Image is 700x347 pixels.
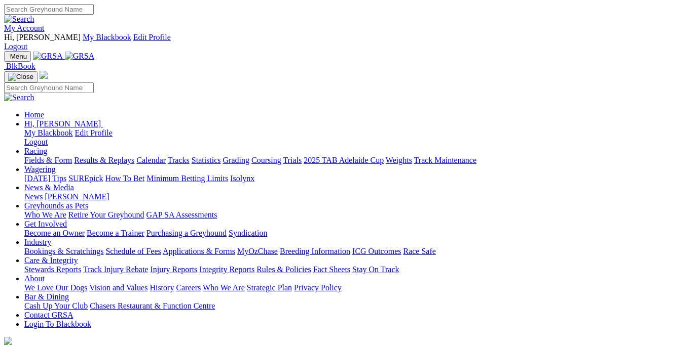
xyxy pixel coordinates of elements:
a: My Account [4,24,45,32]
a: Fields & Form [24,156,72,164]
a: Who We Are [24,210,66,219]
div: News & Media [24,192,696,201]
span: Hi, [PERSON_NAME] [4,33,81,41]
a: Get Involved [24,220,67,228]
a: Track Maintenance [414,156,476,164]
img: logo-grsa-white.png [4,337,12,345]
a: Who We Are [203,283,245,292]
a: My Blackbook [83,33,131,41]
img: Search [4,15,34,24]
a: Schedule of Fees [105,247,161,255]
img: Search [4,93,34,102]
input: Search [4,82,94,93]
a: Chasers Restaurant & Function Centre [90,301,215,310]
a: My Blackbook [24,128,73,137]
div: Hi, [PERSON_NAME] [24,128,696,147]
a: Become an Owner [24,229,85,237]
a: Edit Profile [133,33,171,41]
a: News [24,192,43,201]
a: Statistics [192,156,221,164]
a: Stewards Reports [24,265,81,274]
a: Trials [283,156,302,164]
a: Fact Sheets [313,265,350,274]
a: Rules & Policies [256,265,311,274]
img: GRSA [33,52,63,61]
a: Weights [386,156,412,164]
span: BlkBook [6,62,35,70]
a: Contact GRSA [24,311,73,319]
a: Syndication [229,229,267,237]
a: Home [24,110,44,119]
a: Logout [4,42,27,51]
a: Bar & Dining [24,292,69,301]
img: GRSA [65,52,95,61]
a: Logout [24,138,48,146]
a: History [150,283,174,292]
button: Toggle navigation [4,71,38,82]
a: Injury Reports [150,265,197,274]
a: How To Bet [105,174,145,183]
a: Become a Trainer [87,229,144,237]
div: Industry [24,247,696,256]
a: We Love Our Dogs [24,283,87,292]
a: Racing [24,147,47,155]
span: Menu [10,53,27,60]
div: Care & Integrity [24,265,696,274]
a: Care & Integrity [24,256,78,265]
a: 2025 TAB Adelaide Cup [304,156,384,164]
a: Coursing [251,156,281,164]
div: My Account [4,33,696,51]
a: Integrity Reports [199,265,254,274]
a: Privacy Policy [294,283,342,292]
a: Purchasing a Greyhound [146,229,227,237]
input: Search [4,4,94,15]
a: Results & Replays [74,156,134,164]
div: About [24,283,696,292]
a: News & Media [24,183,74,192]
a: Login To Blackbook [24,320,91,328]
a: About [24,274,45,283]
a: Breeding Information [280,247,350,255]
a: SUREpick [68,174,103,183]
a: Edit Profile [75,128,113,137]
div: Get Involved [24,229,696,238]
a: BlkBook [4,62,35,70]
a: Cash Up Your Club [24,301,88,310]
a: Industry [24,238,51,246]
a: Grading [223,156,249,164]
a: Calendar [136,156,166,164]
a: Bookings & Scratchings [24,247,103,255]
div: Bar & Dining [24,301,696,311]
a: Careers [176,283,201,292]
a: Stay On Track [352,265,399,274]
button: Toggle navigation [4,51,31,62]
a: Minimum Betting Limits [146,174,228,183]
span: Hi, [PERSON_NAME] [24,119,101,128]
a: Wagering [24,165,56,173]
a: Hi, [PERSON_NAME] [24,119,103,128]
a: Track Injury Rebate [83,265,148,274]
a: Retire Your Greyhound [68,210,144,219]
a: MyOzChase [237,247,278,255]
a: [PERSON_NAME] [45,192,109,201]
img: logo-grsa-white.png [40,71,48,79]
a: Isolynx [230,174,254,183]
a: Strategic Plan [247,283,292,292]
a: Race Safe [403,247,435,255]
div: Racing [24,156,696,165]
a: [DATE] Tips [24,174,66,183]
div: Greyhounds as Pets [24,210,696,220]
a: GAP SA Assessments [146,210,217,219]
a: Applications & Forms [163,247,235,255]
a: Greyhounds as Pets [24,201,88,210]
div: Wagering [24,174,696,183]
img: Close [8,73,33,81]
a: ICG Outcomes [352,247,401,255]
a: Tracks [168,156,190,164]
a: Vision and Values [89,283,148,292]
